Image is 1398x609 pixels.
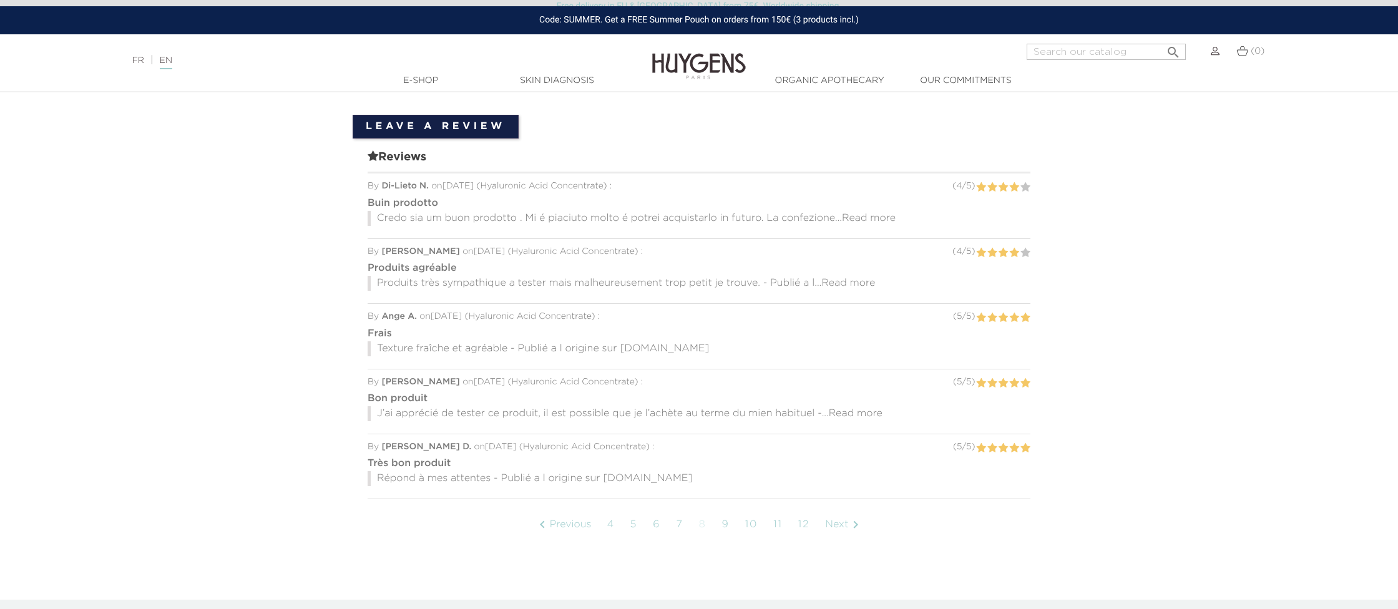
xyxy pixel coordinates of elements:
p: J’ai apprécié de tester ce produit, il est possible que je l’achète au terme du mien habituel -... [368,406,1030,421]
a: 4 [600,509,621,540]
p: Credo sia um buon prodotto . Mi é piaciuto molto é potrei acquistarlo in futuro. La confezione... [368,211,1030,226]
p: Texture fraîche et agréable - Publié a l origine sur [DOMAIN_NAME] [368,341,1030,356]
label: 5 [1020,245,1030,261]
span: Read more [829,409,882,419]
label: 1 [975,245,986,261]
span: 4 [956,247,962,256]
a: 12 [792,509,816,540]
label: 5 [1020,180,1030,195]
a: EN [160,56,172,69]
label: 2 [987,310,997,326]
div: By on [DATE] ( ) : [368,441,1030,454]
label: 3 [998,376,1009,391]
div: ( / ) [953,376,975,389]
div: ( / ) [952,180,975,193]
span: 5 [957,312,962,321]
a: Leave a review [353,115,519,139]
span: [PERSON_NAME] [381,247,460,256]
img: Huygens [652,33,746,81]
label: 3 [998,441,1009,456]
span: Reviews [368,149,1030,173]
span: Hyaluronic Acid Concentrate [523,442,646,451]
label: 1 [975,310,986,326]
div: ( / ) [953,310,975,323]
span: (0) [1251,47,1264,56]
input: Search [1027,44,1186,60]
a: 9 [716,509,736,540]
label: 3 [998,180,1009,195]
span: Read more [842,213,896,223]
label: 1 [975,376,986,391]
i:  [848,517,863,532]
label: 2 [987,441,997,456]
span: 5 [966,378,971,386]
label: 5 [1020,376,1030,391]
span: 4 [956,182,962,190]
a: 7 [670,509,689,540]
label: 2 [987,245,997,261]
span: Hyaluronic Acid Concentrate [469,312,592,321]
span: 5 [957,442,962,451]
label: 5 [1020,441,1030,456]
a: Our commitments [903,74,1028,87]
span: Read more [821,278,875,288]
span: 5 [966,442,971,451]
strong: Très bon produit [368,459,451,469]
label: 1 [975,180,986,195]
span: Hyaluronic Acid Concentrate [512,378,635,386]
label: 2 [987,180,997,195]
a: Next [819,509,869,540]
span: [PERSON_NAME] D. [381,442,471,451]
a: FR [132,56,144,65]
label: 2 [987,376,997,391]
label: 4 [1009,180,1020,195]
span: 5 [966,182,971,190]
i:  [535,517,550,532]
a: 5 [624,509,644,540]
a: 10 [739,509,765,540]
a: 6 [647,509,667,540]
span: Di-Lieto N. [381,182,429,190]
strong: Frais [368,329,392,339]
label: 1 [975,441,986,456]
label: 5 [1020,310,1030,326]
span: Ange A. [381,312,417,321]
span: Hyaluronic Acid Concentrate [481,182,604,190]
span: 5 [966,312,971,321]
label: 3 [998,310,1009,326]
label: 4 [1009,376,1020,391]
span: [PERSON_NAME] [381,378,460,386]
span: Hyaluronic Acid Concentrate [512,247,635,256]
div: ( / ) [952,245,975,258]
label: 4 [1009,310,1020,326]
a: Organic Apothecary [767,74,892,87]
p: Répond à mes attentes - Publié a l origine sur [DOMAIN_NAME] [368,471,1030,486]
i:  [1166,41,1181,56]
span: 5 [957,378,962,386]
p: Produits très sympathique a tester mais malheureusement trop petit je trouve. - Publié a l... [368,276,1030,291]
div: By on [DATE] ( ) : [368,310,1030,323]
strong: Buin prodotto [368,198,438,208]
div: By on [DATE] ( ) : [368,180,1030,193]
div: By on [DATE] ( ) : [368,245,1030,258]
label: 4 [1009,245,1020,261]
span: 5 [966,247,971,256]
button:  [1162,40,1185,57]
a: Skin Diagnosis [494,74,619,87]
strong: Bon produit [368,394,428,404]
div: By on [DATE] ( ) : [368,376,1030,389]
div: | [126,53,574,68]
label: 4 [1009,441,1020,456]
label: 3 [998,245,1009,261]
strong: Produits agréable [368,263,457,273]
a: 11 [767,509,789,540]
a: Previous [529,509,598,540]
a: 8 [693,509,713,540]
a: E-Shop [358,74,483,87]
div: ( / ) [953,441,975,454]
